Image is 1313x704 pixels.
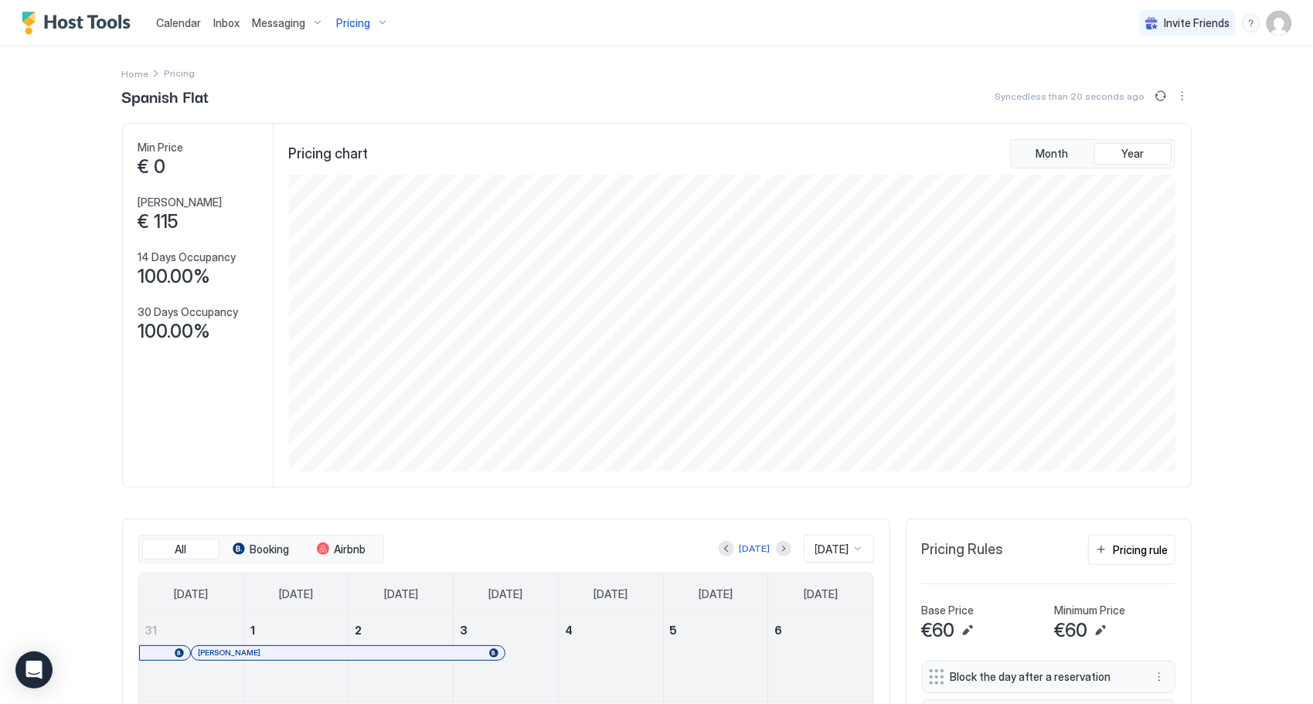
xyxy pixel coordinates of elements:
button: Edit [958,621,977,640]
span: 100.00% [138,320,211,343]
span: 6 [774,624,782,637]
span: 30 Days Occupancy [138,305,239,319]
a: September 4, 2025 [559,616,663,644]
span: [DATE] [384,587,418,601]
div: Block the day after a reservation menu [922,661,1175,693]
div: Breadcrumb [122,65,149,81]
td: September 3, 2025 [454,616,559,702]
td: September 2, 2025 [349,616,454,702]
span: Base Price [922,604,975,617]
div: Pricing rule [1114,542,1168,558]
span: Calendar [156,16,201,29]
span: Month [1036,147,1069,161]
span: 100.00% [138,265,211,288]
span: [DATE] [594,587,628,601]
span: [DATE] [279,587,313,601]
a: September 3, 2025 [454,616,558,644]
span: 5 [670,624,678,637]
span: [DATE] [174,587,208,601]
span: Messaging [252,16,305,30]
a: Friday [683,573,748,615]
span: € 115 [138,210,179,233]
button: More options [1150,668,1168,686]
span: Booking [250,542,289,556]
a: Monday [264,573,328,615]
span: Synced less than 20 seconds ago [995,90,1145,102]
span: Year [1121,147,1144,161]
button: More options [1173,87,1192,105]
div: tab-group [138,535,384,564]
a: August 31, 2025 [139,616,243,644]
span: Minimum Price [1055,604,1126,617]
span: Pricing Rules [922,541,1004,559]
div: [PERSON_NAME] [198,648,498,658]
a: September 2, 2025 [349,616,453,644]
a: Saturday [788,573,853,615]
span: Block the day after a reservation [951,670,1134,684]
span: [DATE] [804,587,838,601]
span: [DATE] [815,542,849,556]
button: [DATE] [737,539,773,558]
span: All [175,542,186,556]
span: Home [122,68,149,80]
td: September 6, 2025 [768,616,873,702]
a: Home [122,65,149,81]
a: Calendar [156,15,201,31]
span: € 0 [138,155,166,179]
span: 4 [565,624,573,637]
span: €60 [1055,619,1088,642]
span: Min Price [138,141,184,155]
td: September 1, 2025 [243,616,349,702]
span: Inbox [213,16,240,29]
a: Sunday [158,573,223,615]
button: Booking [223,539,300,560]
td: September 4, 2025 [558,616,663,702]
td: September 5, 2025 [663,616,768,702]
button: Next month [776,541,791,556]
a: Tuesday [369,573,434,615]
a: Host Tools Logo [22,12,138,35]
span: [DATE] [699,587,733,601]
span: 1 [250,624,255,637]
a: Thursday [578,573,643,615]
div: menu [1242,14,1260,32]
a: September 6, 2025 [768,616,872,644]
span: [DATE] [488,587,522,601]
div: menu [1150,668,1168,686]
span: 14 Days Occupancy [138,250,236,264]
a: Inbox [213,15,240,31]
span: Pricing chart [289,145,369,163]
a: Wednesday [473,573,538,615]
button: Airbnb [303,539,380,560]
span: [PERSON_NAME] [198,648,260,658]
span: Pricing [336,16,370,30]
span: Breadcrumb [165,67,196,79]
span: [PERSON_NAME] [138,196,223,209]
div: menu [1173,87,1192,105]
button: All [142,539,219,560]
button: Sync prices [1151,87,1170,105]
div: Open Intercom Messenger [15,651,53,689]
button: Pricing rule [1088,535,1175,565]
span: Invite Friends [1164,16,1230,30]
div: tab-group [1010,139,1175,168]
span: 31 [145,624,158,637]
span: Airbnb [334,542,366,556]
a: September 1, 2025 [244,616,349,644]
span: 3 [460,624,468,637]
td: August 31, 2025 [139,616,244,702]
span: Spanish Flat [122,84,209,107]
button: Month [1014,143,1091,165]
a: September 5, 2025 [664,616,768,644]
span: €60 [922,619,955,642]
button: Year [1094,143,1172,165]
span: 2 [355,624,362,637]
div: User profile [1267,11,1291,36]
button: Previous month [719,541,734,556]
button: Edit [1091,621,1110,640]
div: [DATE] [740,542,770,556]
